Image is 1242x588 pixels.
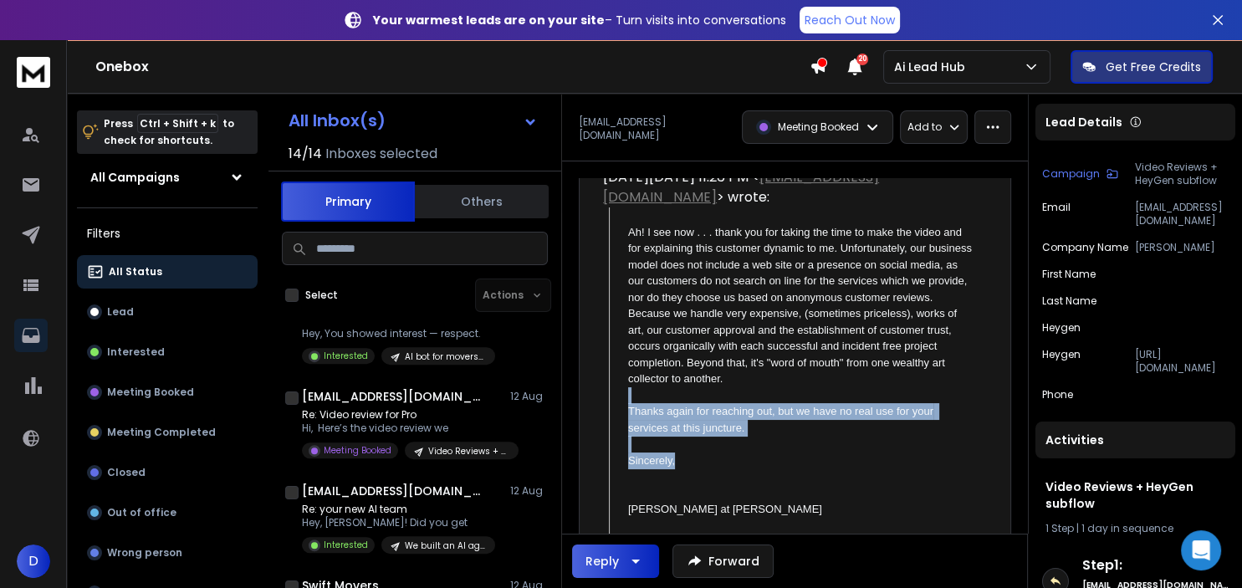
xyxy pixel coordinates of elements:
button: Meeting Booked [77,376,258,409]
h1: [EMAIL_ADDRESS][DOMAIN_NAME] [302,388,486,405]
p: [PERSON_NAME] [1135,241,1229,254]
p: We built an AI agent [405,539,485,552]
h3: Inboxes selected [325,144,437,164]
div: Activities [1035,422,1235,458]
label: Select [305,289,338,302]
p: Meeting Booked [778,120,859,134]
p: Ai Lead Hub [894,59,972,75]
button: Lead [77,295,258,329]
h6: Step 1 : [1082,555,1229,575]
p: Email [1042,201,1071,228]
p: Interested [324,350,368,362]
p: Phone [1042,388,1073,401]
strong: Your warmest leads are on your site [373,12,605,28]
button: Get Free Credits [1071,50,1213,84]
p: Get Free Credits [1106,59,1201,75]
p: Company Name [1042,241,1128,254]
span: Ctrl + Shift + k [137,114,218,133]
button: Reply [572,545,659,578]
div: Reply [585,553,619,570]
p: Campaign [1042,167,1100,181]
p: Re: Video review for Pro [302,408,503,422]
p: Out of office [107,506,176,519]
p: Meeting Booked [324,444,391,457]
button: Out of office [77,496,258,529]
h1: Onebox [95,57,810,77]
a: Reach Out Now [800,7,900,33]
div: | [1045,522,1225,535]
button: D [17,545,50,578]
div: [DATE][DATE] 11:26 PM < > wrote: [603,167,974,207]
p: Last Name [1042,294,1096,308]
p: [EMAIL_ADDRESS][DOMAIN_NAME] [579,115,732,142]
p: Reach Out Now [805,12,895,28]
div: Thanks again for reaching out, but we have no real use for your services at this juncture. [628,403,974,436]
p: Hey, [PERSON_NAME]! Did you get [302,516,495,529]
div: Open Intercom Messenger [1181,530,1221,570]
div: [PERSON_NAME] at [PERSON_NAME] [628,501,974,518]
p: Hey, You showed interest — respect. [302,327,495,340]
p: Add to [907,120,942,134]
div: Sincerely, [628,453,974,469]
p: [EMAIL_ADDRESS][DOMAIN_NAME] [1135,201,1229,228]
p: Lead [107,305,134,319]
button: Closed [77,456,258,489]
p: heygen [1042,321,1081,335]
p: Meeting Booked [107,386,194,399]
p: 12 Aug [510,390,548,403]
p: Lead Details [1045,114,1122,130]
p: Wrong person [107,546,182,560]
button: Others [415,183,549,220]
p: Meeting Completed [107,426,216,439]
p: Hi, Here’s the video review we [302,422,503,435]
p: Video Reviews + HeyGen subflow [428,445,509,458]
button: Forward [672,545,774,578]
img: logo [17,57,50,88]
button: All Status [77,255,258,289]
p: Press to check for shortcuts. [104,115,234,149]
p: [URL][DOMAIN_NAME] [1135,348,1229,375]
h1: All Inbox(s) [289,112,386,129]
h1: Video Reviews + HeyGen subflow [1045,478,1225,512]
button: All Campaigns [77,161,258,194]
button: Wrong person [77,536,258,570]
span: 1 day in sequence [1081,521,1173,535]
p: AI bot for movers MS [405,350,485,363]
p: Closed [107,466,146,479]
button: Interested [77,335,258,369]
button: All Inbox(s) [275,104,551,137]
p: Video Reviews + HeyGen subflow [1135,161,1229,187]
p: Re: your new AI team [302,503,495,516]
span: 14 / 14 [289,144,322,164]
div: Ah! I see now . . . thank you for taking the time to make the video and for explaining this custo... [628,224,974,387]
span: 1 Step [1045,521,1074,535]
h3: Filters [77,222,258,245]
button: Meeting Completed [77,416,258,449]
p: Interested [107,345,165,359]
h1: [EMAIL_ADDRESS][DOMAIN_NAME] [302,483,486,499]
h1: All Campaigns [90,169,180,186]
p: Interested [324,539,368,551]
button: Campaign [1042,161,1118,187]
span: 20 [856,54,868,65]
p: First Name [1042,268,1096,281]
p: All Status [109,265,162,279]
a: [EMAIL_ADDRESS][DOMAIN_NAME] [603,167,879,207]
button: Primary [281,182,415,222]
p: – Turn visits into conversations [373,12,786,28]
p: heygen [1042,348,1081,375]
p: 12 Aug [510,484,548,498]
